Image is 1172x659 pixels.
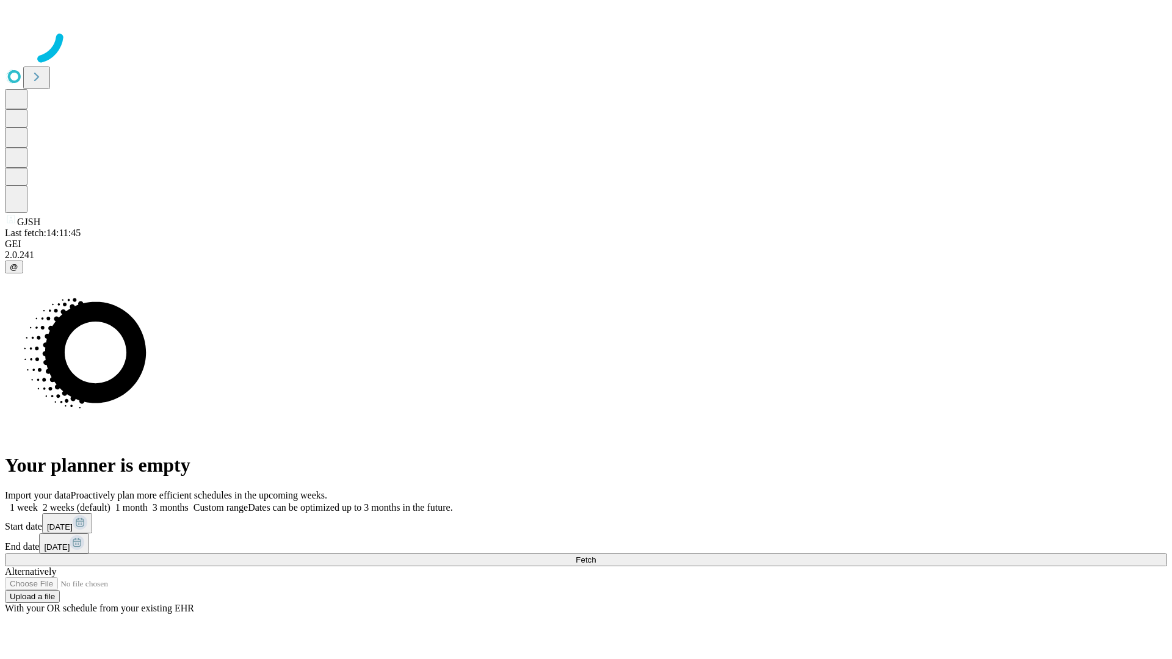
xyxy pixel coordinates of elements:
[42,513,92,533] button: [DATE]
[576,555,596,564] span: Fetch
[5,250,1167,261] div: 2.0.241
[5,228,81,238] span: Last fetch: 14:11:45
[194,502,248,513] span: Custom range
[5,454,1167,477] h1: Your planner is empty
[43,502,110,513] span: 2 weeks (default)
[5,490,71,500] span: Import your data
[10,502,38,513] span: 1 week
[39,533,89,553] button: [DATE]
[47,522,73,531] span: [DATE]
[5,533,1167,553] div: End date
[10,262,18,272] span: @
[17,217,40,227] span: GJSH
[5,566,56,577] span: Alternatively
[5,261,23,273] button: @
[5,239,1167,250] div: GEI
[44,542,70,552] span: [DATE]
[153,502,189,513] span: 3 months
[71,490,327,500] span: Proactively plan more efficient schedules in the upcoming weeks.
[5,553,1167,566] button: Fetch
[115,502,148,513] span: 1 month
[5,603,194,613] span: With your OR schedule from your existing EHR
[5,513,1167,533] div: Start date
[248,502,452,513] span: Dates can be optimized up to 3 months in the future.
[5,590,60,603] button: Upload a file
